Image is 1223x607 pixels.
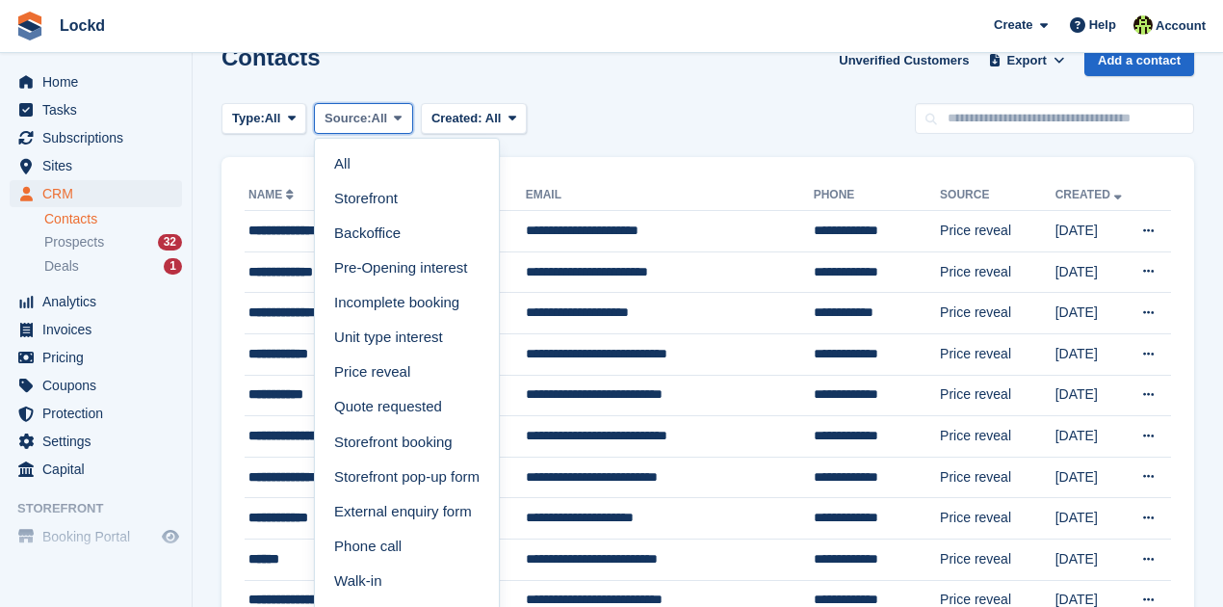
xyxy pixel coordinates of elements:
[10,68,182,95] a: menu
[1055,498,1129,540] td: [DATE]
[42,456,158,483] span: Capital
[314,103,413,135] button: Source: All
[372,109,388,128] span: All
[42,523,158,550] span: Booking Portal
[42,124,158,151] span: Subscriptions
[17,499,192,518] span: Storefront
[10,372,182,399] a: menu
[323,425,491,460] a: Storefront booking
[164,258,182,275] div: 1
[994,15,1032,35] span: Create
[10,124,182,151] a: menu
[42,372,158,399] span: Coupons
[940,293,1055,334] td: Price reveal
[940,211,1055,252] td: Price reveal
[42,316,158,343] span: Invoices
[323,460,491,494] a: Storefront pop-up form
[42,428,158,455] span: Settings
[323,356,491,390] a: Price reveal
[42,288,158,315] span: Analytics
[221,44,321,70] h1: Contacts
[485,111,502,125] span: All
[1156,16,1206,36] span: Account
[1055,333,1129,375] td: [DATE]
[421,103,527,135] button: Created: All
[44,233,104,251] span: Prospects
[323,529,491,564] a: Phone call
[10,400,182,427] a: menu
[248,188,298,201] a: Name
[940,251,1055,293] td: Price reveal
[323,285,491,320] a: Incomplete booking
[1055,188,1126,201] a: Created
[323,320,491,355] a: Unit type interest
[325,109,371,128] span: Source:
[42,68,158,95] span: Home
[323,146,491,181] a: All
[1055,211,1129,252] td: [DATE]
[1055,251,1129,293] td: [DATE]
[323,564,491,598] a: Walk-in
[984,44,1069,76] button: Export
[940,333,1055,375] td: Price reveal
[323,181,491,216] a: Storefront
[265,109,281,128] span: All
[10,523,182,550] a: menu
[10,428,182,455] a: menu
[940,498,1055,540] td: Price reveal
[10,288,182,315] a: menu
[42,180,158,207] span: CRM
[431,111,482,125] span: Created:
[10,152,182,179] a: menu
[1089,15,1116,35] span: Help
[1133,15,1153,35] img: Jamie Budding
[44,232,182,252] a: Prospects 32
[1055,416,1129,458] td: [DATE]
[158,234,182,251] div: 32
[44,210,182,228] a: Contacts
[323,390,491,425] a: Quote requested
[44,257,79,276] span: Deals
[15,12,44,40] img: stora-icon-8386f47178a22dfd0bd8f6a31ec36ba5ce8667c1dd55bd0f319d3a0aa187defe.svg
[940,457,1055,498] td: Price reveal
[10,96,182,123] a: menu
[323,216,491,251] a: Backoffice
[831,44,976,76] a: Unverified Customers
[323,494,491,529] a: External enquiry form
[1007,51,1047,70] span: Export
[232,109,265,128] span: Type:
[1055,539,1129,580] td: [DATE]
[940,416,1055,458] td: Price reveal
[42,344,158,371] span: Pricing
[323,251,491,285] a: Pre-Opening interest
[10,180,182,207] a: menu
[940,375,1055,416] td: Price reveal
[1055,375,1129,416] td: [DATE]
[526,180,814,211] th: Email
[159,525,182,548] a: Preview store
[940,539,1055,580] td: Price reveal
[10,316,182,343] a: menu
[10,456,182,483] a: menu
[814,180,940,211] th: Phone
[42,400,158,427] span: Protection
[1055,293,1129,334] td: [DATE]
[10,344,182,371] a: menu
[42,152,158,179] span: Sites
[1055,457,1129,498] td: [DATE]
[1084,44,1194,76] a: Add a contact
[940,180,1055,211] th: Source
[42,96,158,123] span: Tasks
[52,10,113,41] a: Lockd
[44,256,182,277] a: Deals 1
[221,103,306,135] button: Type: All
